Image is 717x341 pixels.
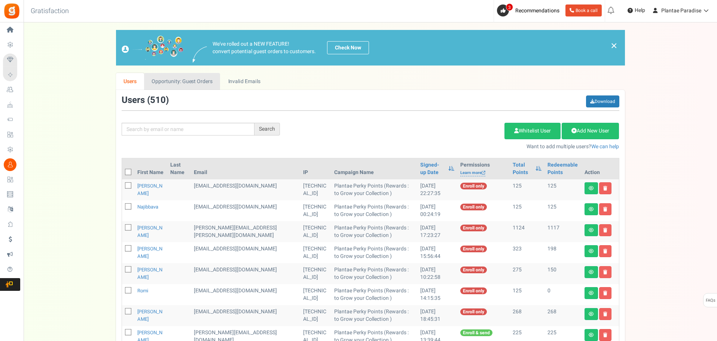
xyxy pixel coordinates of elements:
td: 275 [510,263,544,284]
a: Signed-up Date [420,161,445,176]
th: Email [191,158,300,179]
a: Help [625,4,648,16]
th: IP [300,158,331,179]
p: We've rolled out a NEW FEATURE! convert potential guest orders to customers. [213,40,316,55]
a: [PERSON_NAME] [137,182,162,197]
a: Check Now [327,41,369,54]
td: 1117 [544,221,581,242]
td: 125 [544,179,581,200]
img: images [193,46,207,63]
td: [TECHNICAL_ID] [300,284,331,305]
img: Gratisfaction [3,3,20,19]
td: [DATE] 00:24:19 [417,200,457,221]
a: Users [116,73,144,90]
span: Recommendations [515,7,559,15]
h3: Gratisfaction [22,4,77,19]
td: [DATE] 14:15:35 [417,284,457,305]
i: Delete user [603,291,607,295]
td: [EMAIL_ADDRESS][DOMAIN_NAME] [191,305,300,326]
a: Romi [137,287,148,294]
td: Plantae Perky Points (Rewards : to Grow your Collection ) [331,305,417,326]
a: [PERSON_NAME] [137,245,162,260]
td: 125 [510,179,544,200]
td: 268 [544,305,581,326]
i: Delete user [603,312,607,316]
a: Opportunity: Guest Orders [144,73,220,90]
td: [TECHNICAL_ID] [300,221,331,242]
span: Enroll only [460,308,487,315]
td: 268 [510,305,544,326]
span: Enroll only [460,246,487,252]
i: Delete user [603,207,607,211]
td: 323 [510,242,544,263]
td: [EMAIL_ADDRESS][DOMAIN_NAME] [191,284,300,305]
i: Delete user [603,333,607,337]
th: First Name [134,158,167,179]
td: [TECHNICAL_ID] [300,305,331,326]
td: 1124 [510,221,544,242]
td: 125 [510,200,544,221]
span: Plantae Paradise [661,7,701,15]
td: [DATE] 17:23:27 [417,221,457,242]
a: 3 Recommendations [497,4,562,16]
td: [PERSON_NAME][EMAIL_ADDRESS][PERSON_NAME][DOMAIN_NAME] [191,221,300,242]
a: Whitelist User [504,123,561,139]
a: Add New User [562,123,619,139]
a: najibbava [137,203,158,210]
td: [TECHNICAL_ID] [300,200,331,221]
td: Plantae Perky Points (Rewards : to Grow your Collection ) [331,221,417,242]
a: Total Points [513,161,532,176]
p: Want to add multiple users? [291,143,619,150]
td: [DATE] 18:45:31 [417,305,457,326]
td: 125 [510,284,544,305]
th: Campaign Name [331,158,417,179]
a: Invalid Emails [220,73,268,90]
a: [PERSON_NAME] [137,224,162,239]
td: [EMAIL_ADDRESS][DOMAIN_NAME] [191,200,300,221]
td: Plantae Perky Points (Rewards : to Grow your Collection ) [331,179,417,200]
span: Help [633,7,645,14]
td: [TECHNICAL_ID] [300,263,331,284]
span: Enroll only [460,287,487,294]
td: Plantae Perky Points (Rewards : to Grow your Collection ) [331,200,417,221]
i: View details [589,228,594,232]
td: 125 [544,200,581,221]
i: Delete user [603,249,607,253]
td: [TECHNICAL_ID] [300,179,331,200]
td: 0 [544,284,581,305]
i: View details [589,333,594,337]
div: Search [254,123,280,136]
span: Enroll only [460,225,487,231]
i: View details [589,249,594,253]
td: [DATE] 15:56:44 [417,242,457,263]
td: Plantae Perky Points (Rewards : to Grow your Collection ) [331,284,417,305]
a: [PERSON_NAME] [137,266,162,281]
td: Plantae Perky Points (Rewards : to Grow your Collection ) [331,263,417,284]
span: Enroll only [460,183,487,189]
th: Permissions [457,158,509,179]
i: Delete user [603,186,607,191]
i: View details [589,312,594,316]
td: [DATE] 22:27:35 [417,179,457,200]
a: Redeemable Points [547,161,578,176]
span: 510 [150,94,166,107]
i: View details [589,186,594,191]
a: Download [586,95,619,107]
td: 198 [544,242,581,263]
input: Search by email or name [122,123,254,136]
i: View details [589,207,594,211]
a: × [611,41,617,50]
td: 150 [544,263,581,284]
td: [EMAIL_ADDRESS][DOMAIN_NAME] [191,179,300,200]
span: 3 [506,3,513,11]
th: Last Name [167,158,191,179]
td: [TECHNICAL_ID] [300,242,331,263]
i: Delete user [603,270,607,274]
i: View details [589,291,594,295]
span: Enroll only [460,204,487,210]
td: [EMAIL_ADDRESS][DOMAIN_NAME] [191,263,300,284]
a: Learn more [460,170,485,176]
a: Book a call [565,4,602,16]
img: images [122,36,183,60]
td: Plantae Perky Points (Rewards : to Grow your Collection ) [331,242,417,263]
